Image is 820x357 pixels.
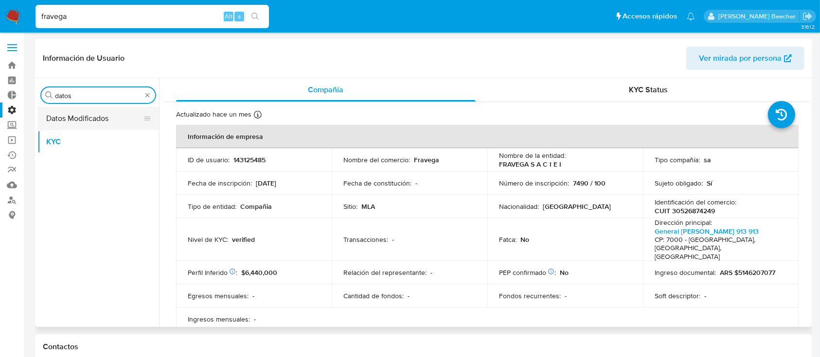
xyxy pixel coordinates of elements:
h1: Contactos [43,342,804,352]
p: Actualizado hace un mes [176,110,251,119]
button: search-icon [245,10,265,23]
span: s [238,12,241,21]
span: Compañía [308,84,343,95]
p: CUIT 30526874249 [655,206,715,215]
a: General [PERSON_NAME] 913 913 [655,226,759,236]
p: [GEOGRAPHIC_DATA] [543,202,611,211]
p: No [520,235,529,244]
p: Sitio : [343,202,357,211]
p: Nombre del comercio : [343,155,410,164]
button: Buscar [45,91,53,99]
th: Información de empresa [176,125,799,148]
p: Nombre de la entidad : [499,151,566,160]
button: Datos Modificados [37,107,151,130]
p: No [560,268,569,277]
p: - [392,235,394,244]
p: camila.tresguerres@mercadolibre.com [718,12,799,21]
p: Compañia [240,202,272,211]
p: Relación del representante : [343,268,427,277]
p: verified [232,235,255,244]
input: Buscar usuario o caso... [36,10,269,23]
p: sa [704,155,711,164]
p: - [415,179,417,187]
p: - [252,291,254,300]
button: Ver mirada por persona [686,47,804,70]
p: Tipo compañía : [655,155,700,164]
p: Nivel de KYC : [188,235,228,244]
p: ARS $5146207077 [720,268,775,277]
p: Cantidad de fondos : [343,291,404,300]
p: - [565,291,567,300]
p: MLA [361,202,375,211]
p: Número de inscripción : [499,179,569,187]
p: PEP confirmado : [499,268,556,277]
h1: Información de Usuario [43,53,125,63]
button: KYC [37,130,159,153]
p: - [704,291,706,300]
a: Salir [802,11,813,21]
span: $6,440,000 [241,268,277,277]
p: - [408,291,410,300]
p: 143125485 [233,155,266,164]
p: - [430,268,432,277]
p: Nacionalidad : [499,202,539,211]
p: Egresos mensuales : [188,291,249,300]
p: Fecha de inscripción : [188,179,252,187]
p: 7490 / 100 [573,179,606,187]
p: [DATE] [256,179,276,187]
p: ID de usuario : [188,155,230,164]
p: Perfil Inferido : [188,268,237,277]
p: Transacciones : [343,235,388,244]
p: Fravega [414,155,439,164]
p: Ingreso documental : [655,268,716,277]
input: Buscar [55,91,142,100]
p: Identificación del comercio : [655,198,736,206]
p: Ingresos mensuales : [188,315,250,323]
p: Fatca : [499,235,517,244]
p: Fecha de constitución : [343,179,411,187]
span: Alt [225,12,232,21]
p: Tipo de entidad : [188,202,236,211]
p: Fondos recurrentes : [499,291,561,300]
p: Dirección principal : [655,218,712,227]
p: Sujeto obligado : [655,179,703,187]
span: Ver mirada por persona [699,47,782,70]
span: KYC Status [629,84,668,95]
p: Sí [707,179,712,187]
p: FRAVEGA S A C I E I [499,160,561,169]
button: Borrar [143,91,151,99]
p: - [254,315,256,323]
h4: CP: 7000 - [GEOGRAPHIC_DATA], [GEOGRAPHIC_DATA], [GEOGRAPHIC_DATA] [655,236,783,261]
a: Notificaciones [687,12,695,20]
p: Soft descriptor : [655,291,700,300]
span: Accesos rápidos [623,11,677,21]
